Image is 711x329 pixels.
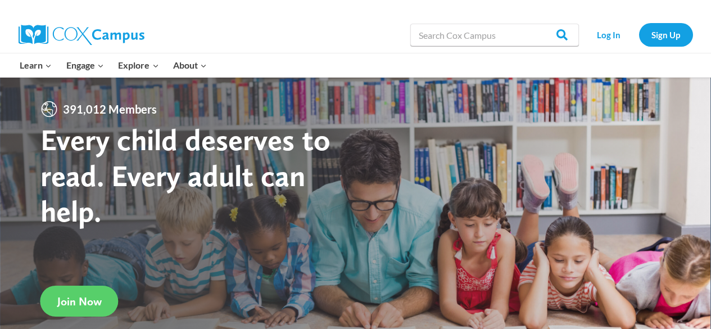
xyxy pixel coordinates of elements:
span: Join Now [57,295,102,308]
span: Engage [66,58,104,73]
span: 391,012 Members [58,100,161,118]
strong: Every child deserves to read. Every adult can help. [40,121,330,229]
span: About [173,58,207,73]
a: Sign Up [639,23,693,46]
input: Search Cox Campus [410,24,579,46]
nav: Primary Navigation [13,53,214,77]
span: Explore [118,58,158,73]
a: Log In [585,23,633,46]
span: Learn [20,58,52,73]
nav: Secondary Navigation [585,23,693,46]
img: Cox Campus [19,25,144,45]
a: Join Now [40,286,119,317]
